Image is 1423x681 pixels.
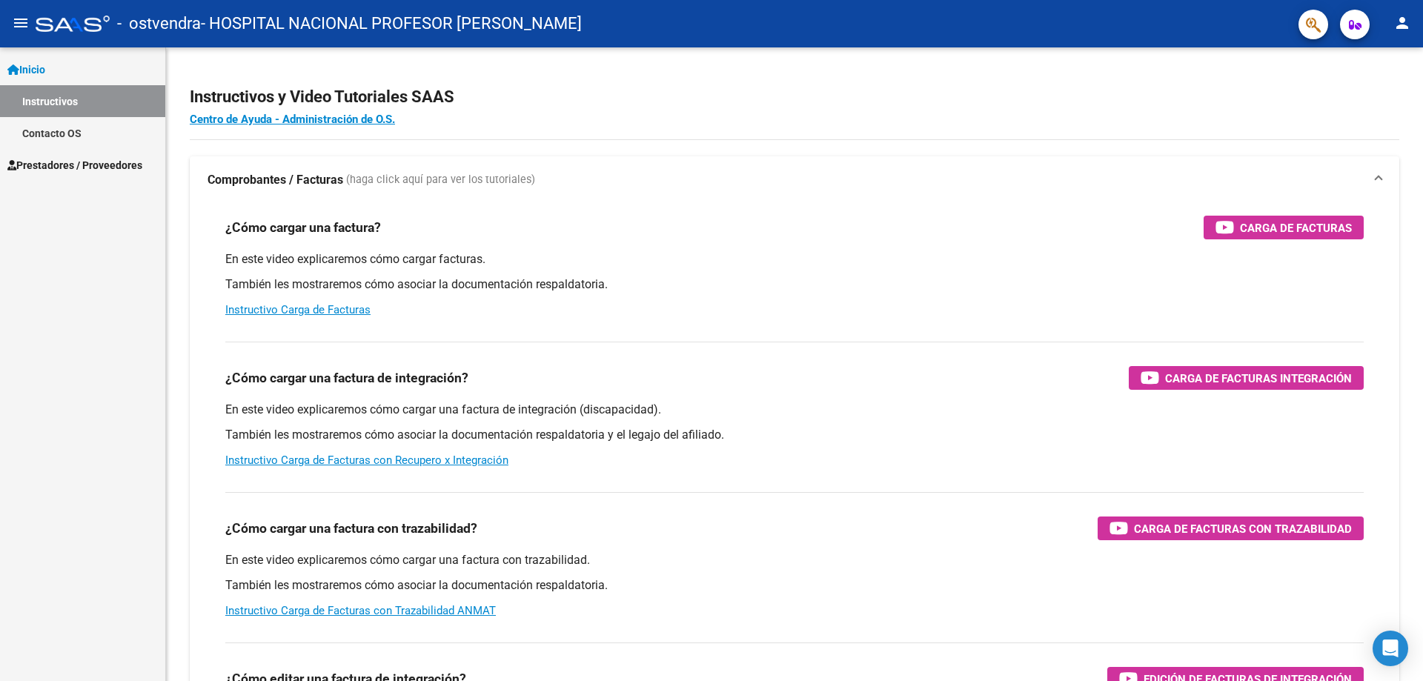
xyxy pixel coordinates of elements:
[1098,516,1364,540] button: Carga de Facturas con Trazabilidad
[1129,366,1364,390] button: Carga de Facturas Integración
[12,14,30,32] mat-icon: menu
[225,518,477,539] h3: ¿Cómo cargar una factura con trazabilidad?
[346,172,535,188] span: (haga click aquí para ver los tutoriales)
[190,156,1399,204] mat-expansion-panel-header: Comprobantes / Facturas (haga click aquí para ver los tutoriales)
[225,604,496,617] a: Instructivo Carga de Facturas con Trazabilidad ANMAT
[7,157,142,173] span: Prestadores / Proveedores
[1165,369,1352,388] span: Carga de Facturas Integración
[225,251,1364,268] p: En este video explicaremos cómo cargar facturas.
[190,83,1399,111] h2: Instructivos y Video Tutoriales SAAS
[1393,14,1411,32] mat-icon: person
[201,7,582,40] span: - HOSPITAL NACIONAL PROFESOR [PERSON_NAME]
[225,217,381,238] h3: ¿Cómo cargar una factura?
[1134,519,1352,538] span: Carga de Facturas con Trazabilidad
[1204,216,1364,239] button: Carga de Facturas
[117,7,201,40] span: - ostvendra
[7,62,45,78] span: Inicio
[208,172,343,188] strong: Comprobantes / Facturas
[225,368,468,388] h3: ¿Cómo cargar una factura de integración?
[225,552,1364,568] p: En este video explicaremos cómo cargar una factura con trazabilidad.
[225,303,371,316] a: Instructivo Carga de Facturas
[1373,631,1408,666] div: Open Intercom Messenger
[225,276,1364,293] p: También les mostraremos cómo asociar la documentación respaldatoria.
[225,454,508,467] a: Instructivo Carga de Facturas con Recupero x Integración
[225,402,1364,418] p: En este video explicaremos cómo cargar una factura de integración (discapacidad).
[1240,219,1352,237] span: Carga de Facturas
[190,113,395,126] a: Centro de Ayuda - Administración de O.S.
[225,577,1364,594] p: También les mostraremos cómo asociar la documentación respaldatoria.
[225,427,1364,443] p: También les mostraremos cómo asociar la documentación respaldatoria y el legajo del afiliado.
